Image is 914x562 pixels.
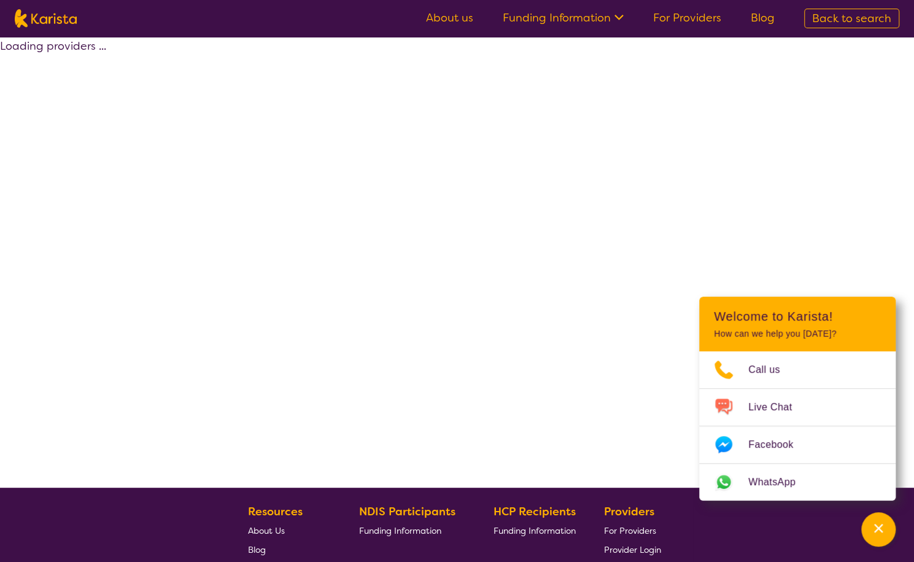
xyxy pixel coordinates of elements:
a: About Us [248,521,330,540]
span: Call us [748,361,795,379]
span: WhatsApp [748,473,810,491]
a: Provider Login [604,540,661,559]
span: Funding Information [359,525,441,536]
span: For Providers [604,525,656,536]
div: Channel Menu [699,297,896,501]
a: Back to search [804,9,899,28]
a: Blog [751,10,775,25]
a: For Providers [604,521,661,540]
img: Karista logo [15,9,77,28]
b: NDIS Participants [359,504,455,519]
a: About us [426,10,473,25]
a: Funding Information [493,521,575,540]
h2: Welcome to Karista! [714,309,881,324]
span: Funding Information [493,525,575,536]
span: Back to search [812,11,891,26]
p: How can we help you [DATE]? [714,329,881,339]
a: Funding Information [359,521,465,540]
b: Providers [604,504,654,519]
a: Funding Information [503,10,624,25]
a: Web link opens in a new tab. [699,464,896,501]
span: Provider Login [604,544,661,555]
ul: Choose channel [699,351,896,501]
a: Blog [248,540,330,559]
button: Channel Menu [861,512,896,547]
span: Facebook [748,435,808,454]
b: HCP Recipients [493,504,575,519]
span: Live Chat [748,398,807,416]
a: For Providers [653,10,721,25]
b: Resources [248,504,303,519]
span: About Us [248,525,285,536]
span: Blog [248,544,266,555]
